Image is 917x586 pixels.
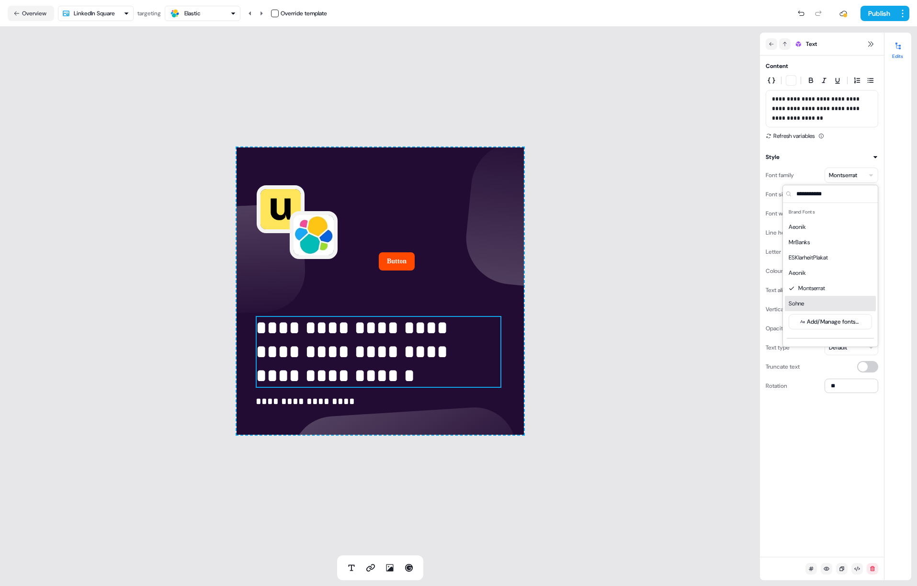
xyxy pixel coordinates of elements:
button: Add/Manage fonts... [789,314,872,329]
div: Rotation [766,378,787,394]
button: Publish [860,6,896,21]
div: LinkedIn Square [74,9,115,18]
div: Google Fonts [785,344,876,359]
div: Vertical align [766,302,798,317]
button: Edits [884,38,911,59]
div: Aeonik [785,219,876,235]
div: Montserrat [829,170,857,180]
div: targeting [137,9,161,18]
div: Elastic [184,9,201,18]
button: Montserrat [825,168,878,183]
div: Style [766,152,780,162]
div: Content [766,61,788,71]
div: Text align [766,282,790,298]
div: MrBanks [785,235,876,250]
div: Aeonik [785,265,876,281]
button: Overview [8,6,54,21]
div: ESKlarheitPlakat [785,250,876,265]
button: Refresh variables [766,131,815,141]
div: Override template [281,9,327,18]
div: Sohne [785,296,876,311]
div: Letter spacing [766,244,803,259]
button: Elastic [165,6,240,21]
span: Text [806,39,817,49]
div: Font size [766,187,789,202]
div: Text type [766,340,790,355]
button: Style [766,152,878,162]
div: Suggestions [783,203,878,347]
div: Montserrat [785,281,876,296]
div: Default [829,343,847,352]
div: Font family [766,168,794,183]
div: Line height [766,225,795,240]
div: Colour [766,263,783,279]
div: Opacity [766,321,786,336]
div: Truncate text [766,359,800,374]
div: Font weight [766,206,796,221]
button: Button [379,252,415,270]
div: Brand Fonts [785,205,876,219]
